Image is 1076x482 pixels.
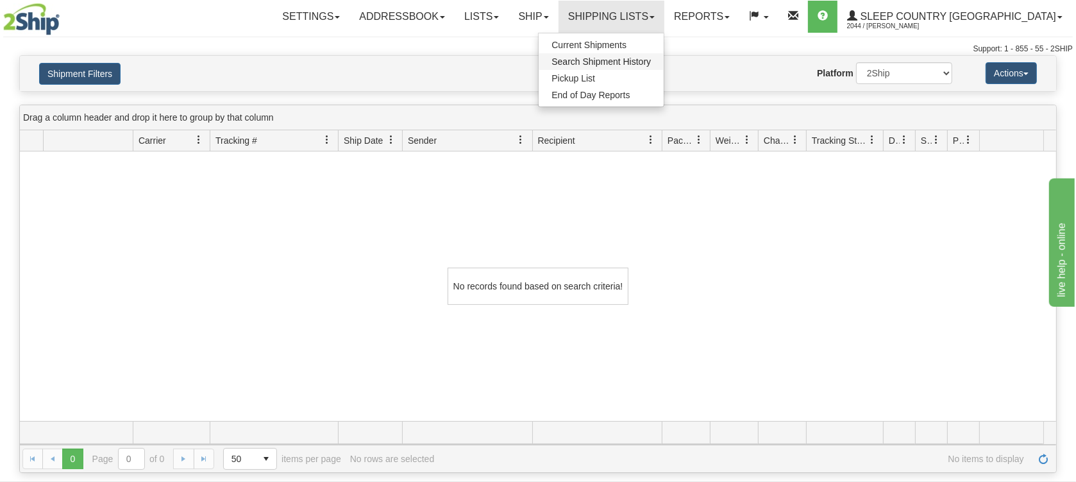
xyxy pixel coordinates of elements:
[889,134,900,147] span: Delivery Status
[539,87,664,103] a: End of Day Reports
[921,134,932,147] span: Shipment Issues
[957,129,979,151] a: Pickup Status filter column settings
[188,129,210,151] a: Carrier filter column settings
[92,448,165,470] span: Page of 0
[716,134,743,147] span: Weight
[223,448,277,470] span: Page sizes drop down
[510,129,532,151] a: Sender filter column settings
[3,44,1073,55] div: Support: 1 - 855 - 55 - 2SHIP
[273,1,349,33] a: Settings
[215,134,257,147] span: Tracking #
[539,70,664,87] a: Pickup List
[551,73,595,83] span: Pickup List
[408,134,437,147] span: Sender
[223,448,341,470] span: items per page
[736,129,758,151] a: Weight filter column settings
[256,449,276,469] span: select
[551,90,630,100] span: End of Day Reports
[316,129,338,151] a: Tracking # filter column settings
[837,1,1072,33] a: Sleep Country [GEOGRAPHIC_DATA] 2044 / [PERSON_NAME]
[953,134,964,147] span: Pickup Status
[349,1,455,33] a: Addressbook
[551,40,626,50] span: Current Shipments
[62,449,83,469] span: Page 0
[39,63,121,85] button: Shipment Filters
[380,129,402,151] a: Ship Date filter column settings
[509,1,558,33] a: Ship
[344,134,383,147] span: Ship Date
[812,134,868,147] span: Tracking Status
[20,105,1056,130] div: grid grouping header
[538,134,575,147] span: Recipient
[668,134,694,147] span: Packages
[847,20,943,33] span: 2044 / [PERSON_NAME]
[3,3,60,35] img: logo2044.jpg
[688,129,710,151] a: Packages filter column settings
[350,454,435,464] div: No rows are selected
[231,452,248,465] span: 50
[455,1,509,33] a: Lists
[539,37,664,53] a: Current Shipments
[640,129,662,151] a: Recipient filter column settings
[784,129,806,151] a: Charge filter column settings
[893,129,915,151] a: Delivery Status filter column settings
[559,1,664,33] a: Shipping lists
[539,53,664,70] a: Search Shipment History
[139,134,166,147] span: Carrier
[443,454,1024,464] span: No items to display
[664,1,739,33] a: Reports
[861,129,883,151] a: Tracking Status filter column settings
[448,268,628,305] div: No records found based on search criteria!
[1033,449,1054,469] a: Refresh
[1047,175,1075,306] iframe: chat widget
[764,134,791,147] span: Charge
[551,56,651,67] span: Search Shipment History
[925,129,947,151] a: Shipment Issues filter column settings
[817,67,853,80] label: Platform
[857,11,1056,22] span: Sleep Country [GEOGRAPHIC_DATA]
[10,8,119,23] div: live help - online
[986,62,1037,84] button: Actions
